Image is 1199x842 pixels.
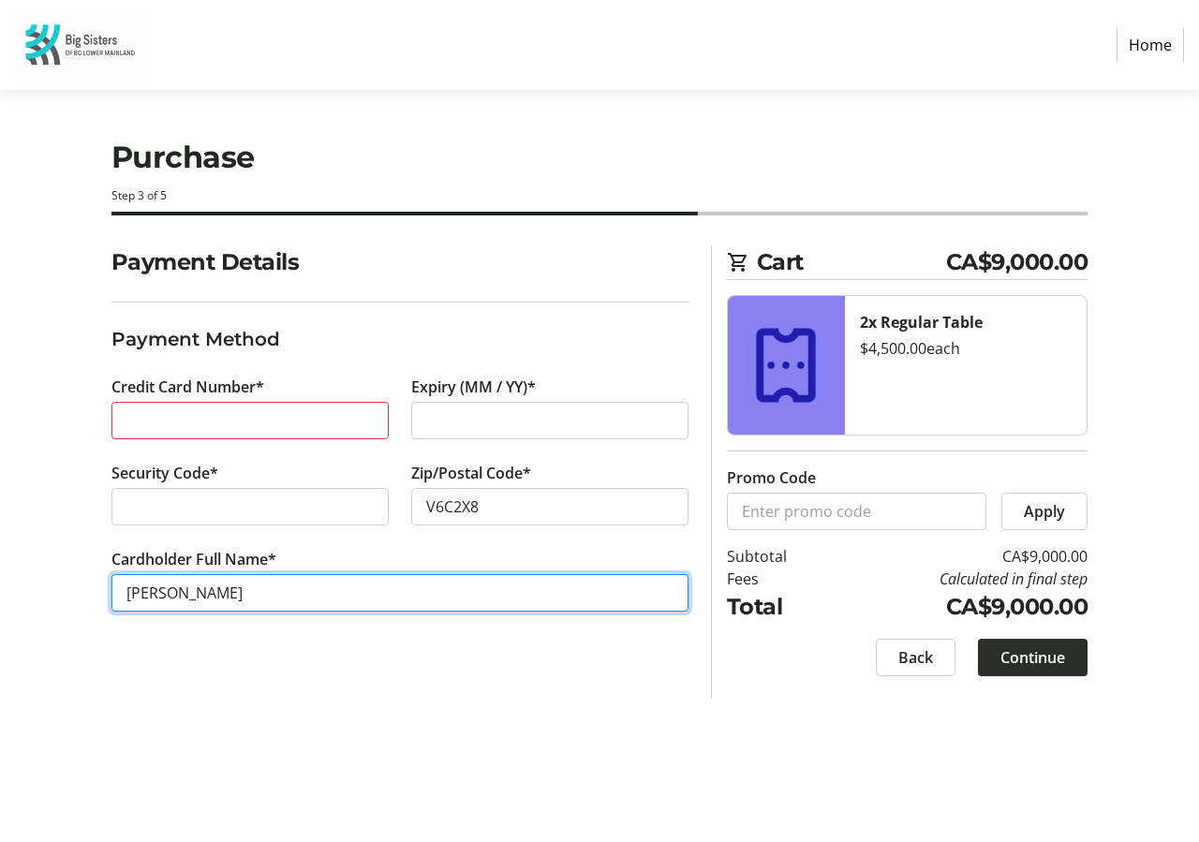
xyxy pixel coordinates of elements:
a: Home [1117,27,1184,63]
iframe: Secure CVC input frame [126,495,374,518]
h2: Payment Details [111,245,688,279]
label: Credit Card Number* [111,376,264,398]
input: Enter promo code [727,493,987,530]
span: CA$9,000.00 [946,245,1088,279]
td: Subtotal [727,545,831,568]
td: Fees [727,568,831,590]
label: Promo Code [727,466,816,489]
td: Total [727,590,831,624]
span: Continue [1000,646,1065,669]
span: Cart [757,245,946,279]
button: Apply [1001,493,1088,530]
iframe: Secure card number input frame [126,409,374,432]
iframe: Secure expiration date input frame [426,409,674,432]
td: Calculated in final step [831,568,1088,590]
label: Expiry (MM / YY)* [411,376,536,398]
td: CA$9,000.00 [831,545,1088,568]
span: Back [898,646,933,669]
strong: 2x Regular Table [860,312,983,332]
input: Zip/Postal Code [411,488,688,525]
td: CA$9,000.00 [831,590,1088,624]
h3: Payment Method [111,325,688,353]
label: Security Code* [111,462,218,484]
label: Zip/Postal Code* [411,462,531,484]
h1: Purchase [111,135,1088,180]
div: $4,500.00 each [860,337,1073,360]
button: Back [876,639,955,676]
span: Apply [1024,500,1065,523]
label: Cardholder Full Name* [111,548,276,570]
div: Step 3 of 5 [111,187,1088,204]
input: Card Holder Name [111,574,688,612]
img: Big Sisters of BC Lower Mainland's Logo [15,7,148,82]
button: Continue [978,639,1088,676]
